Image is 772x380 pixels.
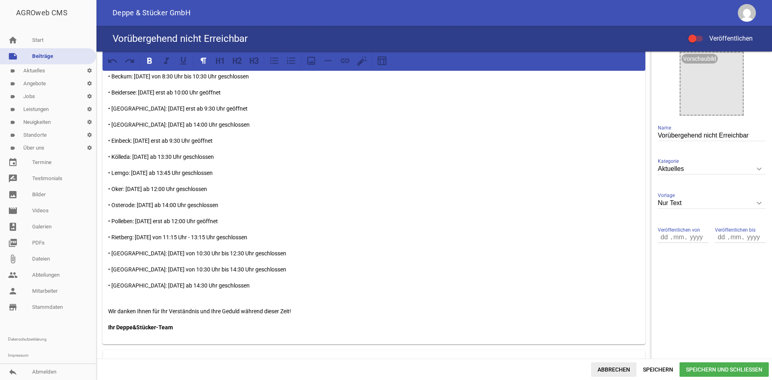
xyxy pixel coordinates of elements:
[108,306,640,316] p: Wir danken Ihnen für Ihr Verständnis und Ihre Geduld während dieser Zeit!
[108,72,640,81] p: • Beckum: [DATE] von 8:30 Uhr bis 10:30 Uhr geschlossen
[108,324,173,331] strong: Ihr Deppe&Stücker-Team
[8,222,18,232] i: photo_album
[10,133,15,138] i: label
[108,88,640,97] p: • Beidersee: [DATE] erst ab 10:00 Uhr geöffnet
[83,77,96,90] i: settings
[108,104,640,113] p: • [GEOGRAPHIC_DATA]: [DATE] erst ab 9:30 Uhr geöffnet
[10,81,15,86] i: label
[83,103,96,116] i: settings
[10,107,15,112] i: label
[8,51,18,61] i: note
[658,232,671,242] input: dd
[10,146,15,151] i: label
[753,162,766,175] i: keyboard_arrow_down
[682,54,718,64] div: Vorschaubild
[591,362,636,377] span: Abbrechen
[658,226,700,234] span: Veröffentlichen von
[636,362,680,377] span: Speichern
[108,152,640,162] p: • Kölleda: [DATE] ab 13:30 Uhr geschlossen
[108,168,640,178] p: • Lemgo: [DATE] ab 13:45 Uhr geschlossen
[680,362,769,377] span: Speichern und Schließen
[8,254,18,264] i: attach_file
[8,270,18,280] i: people
[8,190,18,199] i: image
[108,136,640,146] p: • Einbeck: [DATE] erst ab 9:30 Uhr geöffnet
[108,120,640,129] p: • [GEOGRAPHIC_DATA]: [DATE] ab 14:00 Uhr geschlossen
[83,129,96,142] i: settings
[700,35,753,42] span: Veröffentlichen
[83,64,96,77] i: settings
[113,9,191,16] span: Deppe & Stücker GmbH
[8,302,18,312] i: store_mall_directory
[10,94,15,99] i: label
[113,32,248,45] h4: Vorübergehend nicht Erreichbar
[108,249,640,258] p: • [GEOGRAPHIC_DATA]: [DATE] von 10:30 Uhr bis 12:30 Uhr geschlossen
[686,232,706,242] input: yyyy
[8,367,18,377] i: reply
[715,226,756,234] span: Veröffentlichen bis
[83,142,96,154] i: settings
[108,184,640,194] p: • Oker: [DATE] ab 12:00 Uhr geschlossen
[108,265,640,274] p: • [GEOGRAPHIC_DATA]: [DATE] von 10:30 Uhr bis 14:30 Uhr geschlossen
[8,286,18,296] i: person
[8,158,18,167] i: event
[671,232,686,242] input: mm
[715,232,729,242] input: dd
[10,120,15,125] i: label
[8,35,18,45] i: home
[8,238,18,248] i: picture_as_pdf
[10,68,15,74] i: label
[8,174,18,183] i: rate_review
[743,232,763,242] input: yyyy
[83,90,96,103] i: settings
[108,216,640,226] p: • Polleben: [DATE] erst ab 12:00 Uhr geöffnet
[8,206,18,216] i: movie
[108,281,640,300] p: • [GEOGRAPHIC_DATA]: [DATE] ab 14:30 Uhr geschlossen
[83,116,96,129] i: settings
[729,232,743,242] input: mm
[108,200,640,210] p: • Osterode: [DATE] ab 14:00 Uhr geschlossen
[753,197,766,210] i: keyboard_arrow_down
[108,232,640,242] p: • Rietberg: [DATE] von 11:15 Uhr - 13:15 Uhr geschlossen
